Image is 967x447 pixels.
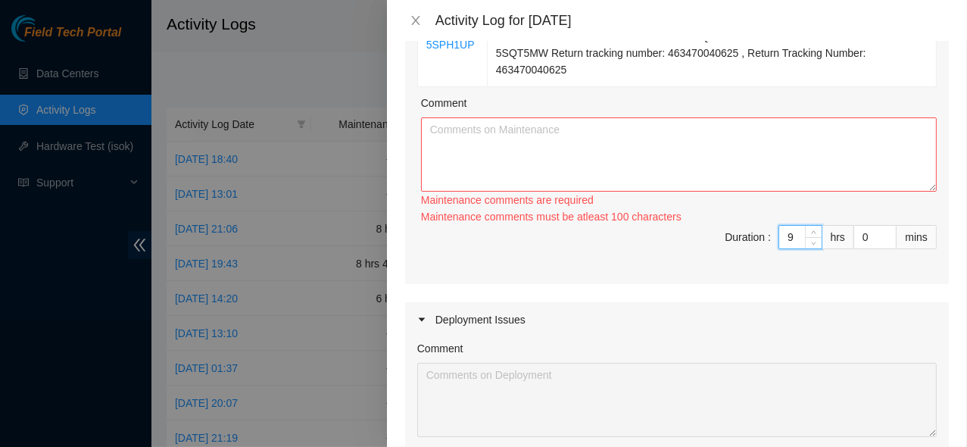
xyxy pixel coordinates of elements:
[421,208,937,225] div: Maintenance comments must be atleast 100 characters
[897,225,937,249] div: mins
[410,14,422,27] span: close
[809,228,819,237] span: up
[725,229,771,245] div: Duration :
[405,14,426,28] button: Close
[421,117,937,192] textarea: Comment
[417,315,426,324] span: caret-right
[822,225,854,249] div: hrs
[805,226,822,237] span: Increase Value
[435,12,949,29] div: Activity Log for [DATE]
[805,237,822,249] span: Decrease Value
[405,302,949,337] div: Deployment Issues
[809,239,819,248] span: down
[421,95,467,111] label: Comment
[421,192,937,208] div: Maintenance comments are required
[417,340,463,357] label: Comment
[417,363,937,437] textarea: Comment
